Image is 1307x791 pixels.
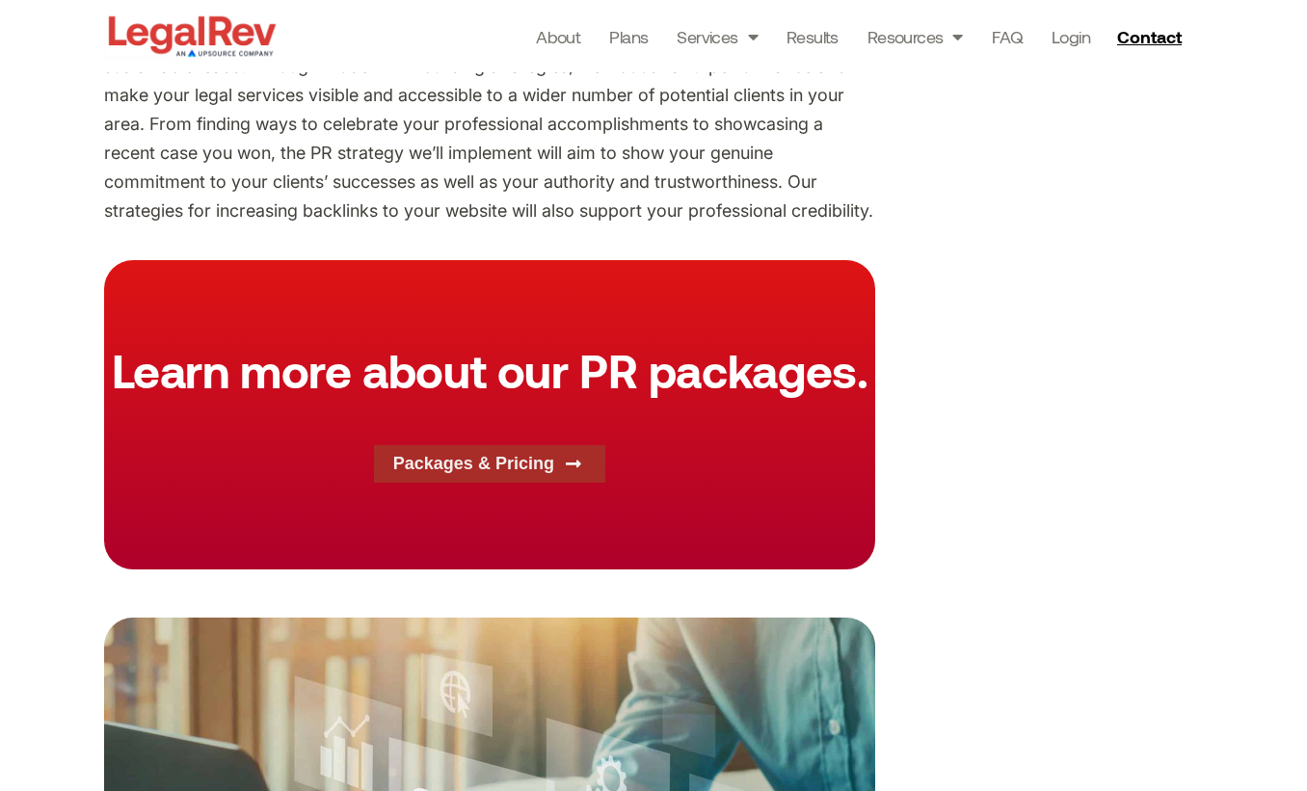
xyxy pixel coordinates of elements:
[393,455,554,472] span: Packages & Pricing
[112,347,868,393] h3: Learn more about our PR packages.
[374,445,605,484] a: Packages & Pricing
[609,23,648,50] a: Plans
[1117,28,1182,45] span: Contact
[787,23,839,50] a: Results
[536,23,1090,50] nav: Menu
[1052,23,1090,50] a: Login
[536,23,580,50] a: About
[867,23,963,50] a: Resources
[1109,21,1194,52] a: Contact
[992,23,1023,50] a: FAQ
[677,23,758,50] a: Services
